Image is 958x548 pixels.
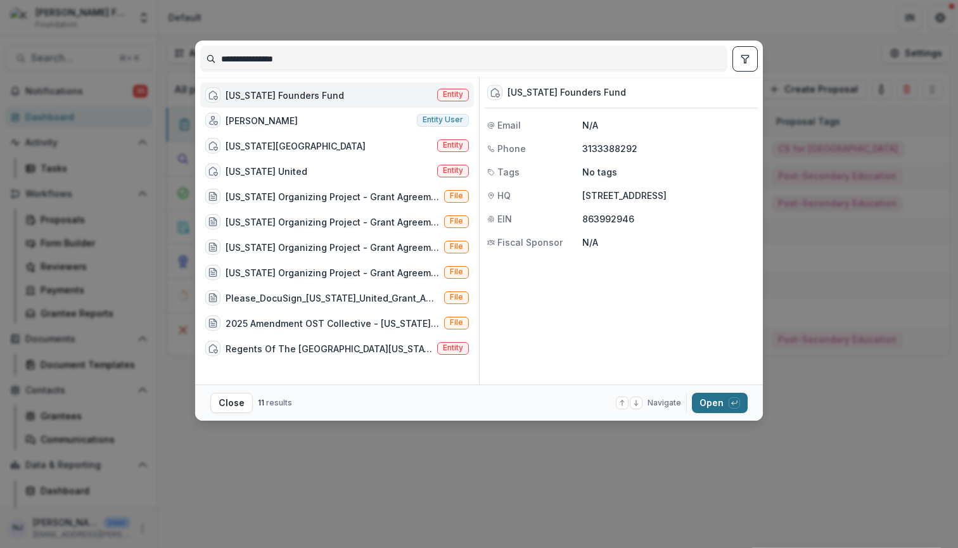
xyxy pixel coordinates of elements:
div: [US_STATE] Organizing Project - Grant Agreement - [DATE].pdf [226,266,439,279]
span: Entity [443,90,463,99]
div: [US_STATE] Organizing Project - Grant Agreement - [DATE].pdf [226,241,439,254]
div: Regents Of The [GEOGRAPHIC_DATA][US_STATE][PERSON_NAME] ([US_STATE] Engineering Zone) [226,342,432,355]
div: [US_STATE] Founders Fund [226,89,344,102]
p: No tags [582,165,617,179]
p: N/A [582,236,755,249]
span: HQ [497,189,511,202]
div: [PERSON_NAME] [226,114,298,127]
span: Email [497,118,521,132]
span: Navigate [648,397,681,409]
p: N/A [582,118,755,132]
div: [US_STATE] United [226,165,307,178]
span: File [450,242,463,251]
button: Close [210,393,253,413]
span: File [450,318,463,327]
span: results [266,398,292,407]
span: File [450,191,463,200]
div: [US_STATE] Founders Fund [508,87,626,98]
div: [US_STATE] Organizing Project - Grant Agreement - [DATE].pdf [226,190,439,203]
div: [US_STATE] Organizing Project - Grant Agreement - [DATE].pdf [226,215,439,229]
span: Tags [497,165,520,179]
div: Please_DocuSign_[US_STATE]_United_Grant_Agreem.pdf [226,291,439,305]
span: Entity user [423,115,463,124]
div: 2025 Amendment OST Collective - [US_STATE] Engineering Zone.pdf [226,317,439,330]
span: Entity [443,141,463,150]
span: Entity [443,343,463,352]
span: File [450,267,463,276]
p: [STREET_ADDRESS] [582,189,755,202]
span: File [450,217,463,226]
span: File [450,293,463,302]
p: 863992946 [582,212,755,226]
span: Phone [497,142,526,155]
span: Fiscal Sponsor [497,236,563,249]
span: Entity [443,166,463,175]
button: toggle filters [732,46,758,72]
button: Open [692,393,748,413]
div: [US_STATE][GEOGRAPHIC_DATA] [226,139,366,153]
p: 3133388292 [582,142,755,155]
span: 11 [258,398,264,407]
span: EIN [497,212,512,226]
